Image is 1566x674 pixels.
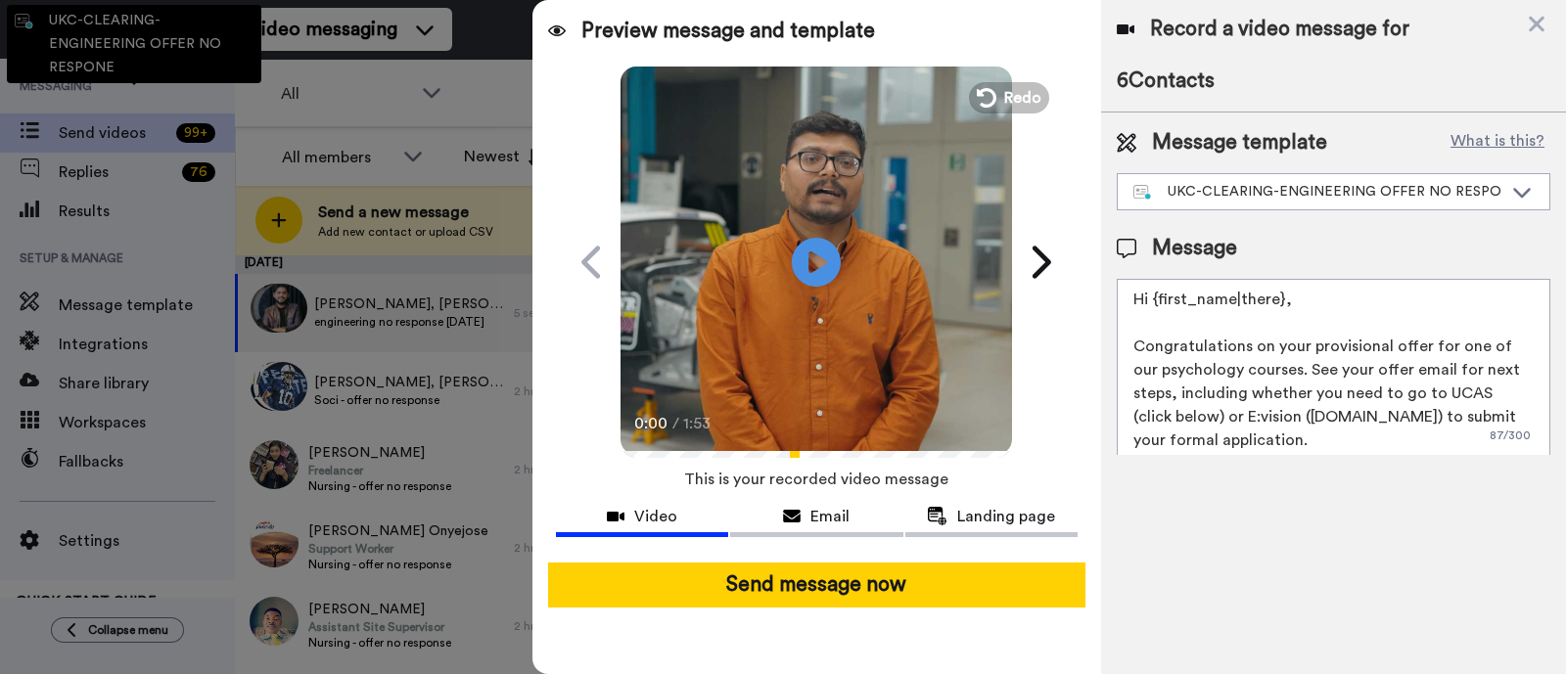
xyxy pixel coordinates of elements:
button: Send message now [548,562,1085,607]
span: 0:00 [634,412,668,435]
span: / [672,412,679,435]
span: 1:53 [683,412,717,435]
button: What is this? [1445,128,1550,157]
span: Message template [1152,128,1327,157]
span: Email [810,505,850,528]
img: nextgen-template.svg [1133,185,1152,201]
textarea: Hi {first_name|there}, Congratulations on your provisional offer for one of our psychology course... [1117,279,1550,455]
span: Video [634,505,677,528]
span: Landing page [957,505,1055,528]
span: Message [1152,234,1237,263]
div: UKC-CLEARING-ENGINEERING OFFER NO RESPONE [1133,182,1502,202]
span: This is your recorded video message [684,458,948,501]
